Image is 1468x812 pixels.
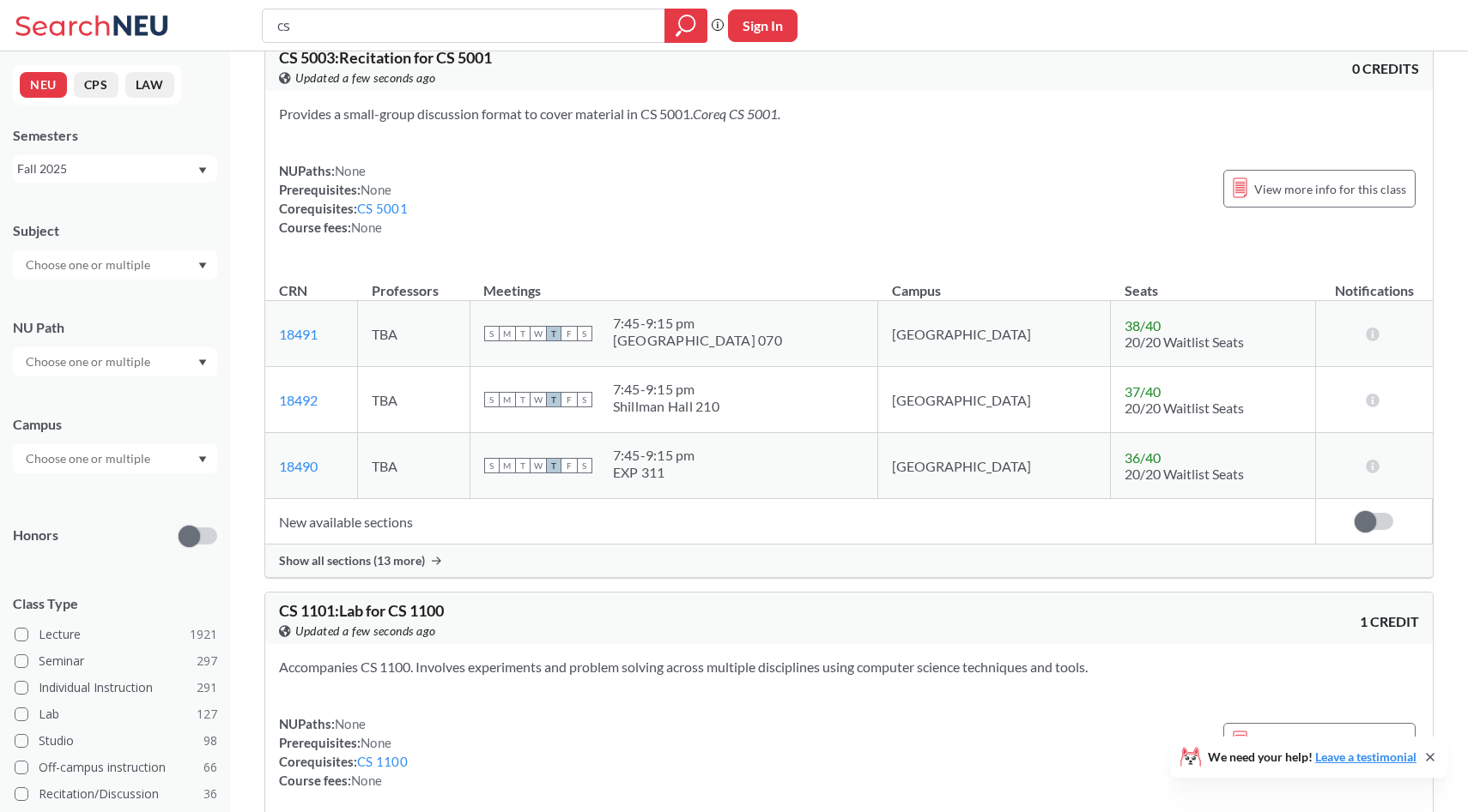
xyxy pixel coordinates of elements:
span: T [546,458,561,473]
span: T [515,392,531,407]
a: CS 1100 [357,754,408,769]
span: 1 CREDIT [1360,612,1419,631]
span: None [335,163,366,178]
span: None [335,716,366,731]
div: Campus [13,415,217,434]
div: NUPaths: Prerequisites: Corequisites: Course fees: [279,161,408,237]
section: Accompanies CS 1100. Involves experiments and problem solving across multiple disciplines using c... [279,658,1419,677]
td: TBA [358,301,470,367]
span: View more info for this class [1254,731,1406,753]
div: 7:45 - 9:15 pm [613,315,782,332]
input: Choose one or multiple [17,448,161,469]
span: CS 5003 : Recitation for CS 5001 [279,48,492,67]
svg: Dropdown arrow [198,456,207,463]
a: Leave a testimonial [1315,749,1416,764]
span: 98 [203,731,217,750]
th: Seats [1111,264,1316,301]
span: S [484,458,500,473]
span: S [484,392,500,407]
td: New available sections [265,499,1316,544]
div: Subject [13,221,217,240]
a: CS 5001 [357,201,408,216]
span: F [561,458,577,473]
a: 18492 [279,392,318,408]
span: S [577,392,592,407]
span: 297 [197,652,217,671]
span: 38 / 40 [1125,317,1161,334]
span: S [484,326,500,341]
label: Studio [15,730,217,752]
svg: magnifying glass [676,14,696,38]
span: 0 CREDITS [1352,59,1419,78]
div: Semesters [13,126,217,145]
div: 7:45 - 9:15 pm [613,381,719,398]
span: S [577,326,592,341]
span: Show all sections (13 more) [279,553,425,568]
span: Class Type [13,594,217,613]
div: Fall 2025 [17,159,197,178]
span: None [361,182,391,197]
label: Lecture [15,623,217,646]
td: [GEOGRAPHIC_DATA] [878,301,1111,367]
i: Coreq CS 5001. [693,105,780,122]
label: Seminar [15,650,217,672]
span: 127 [197,705,217,724]
span: Updated a few seconds ago [295,69,436,87]
span: 20/20 Waitlist Seats [1125,334,1244,350]
a: 18490 [279,458,318,474]
button: LAW [125,72,174,98]
span: None [351,773,382,788]
label: Individual Instruction [15,677,217,699]
span: None [351,220,382,235]
span: View more info for this class [1254,178,1406,200]
span: M [500,326,515,341]
span: F [561,392,577,407]
div: CRN [279,281,307,300]
th: Notifications [1316,264,1433,301]
button: CPS [74,72,118,98]
div: Dropdown arrow [13,250,217,280]
span: 20/20 Waitlist Seats [1125,400,1244,416]
div: Dropdown arrow [13,347,217,376]
span: M [500,458,515,473]
span: 20/20 Waitlist Seats [1125,466,1244,482]
span: We need your help! [1208,751,1416,763]
span: T [515,458,531,473]
span: F [561,326,577,341]
div: Shillman Hall 210 [613,398,719,415]
div: Dropdown arrow [13,444,217,473]
input: Choose one or multiple [17,255,161,275]
span: 37 / 40 [1125,383,1161,400]
label: Lab [15,703,217,725]
td: [GEOGRAPHIC_DATA] [878,367,1111,433]
span: None [361,735,391,750]
section: Provides a small-group discussion format to cover material in CS 5001. [279,105,1419,123]
span: T [546,326,561,341]
div: magnifying glass [664,9,707,43]
th: Professors [358,264,470,301]
div: NUPaths: Prerequisites: Corequisites: Course fees: [279,714,408,790]
div: Show all sections (13 more) [265,544,1433,577]
span: 36 [203,785,217,803]
div: Fall 2025Dropdown arrow [13,155,217,183]
span: Updated a few seconds ago [295,622,436,641]
span: 36 / 40 [1125,449,1161,466]
span: S [577,458,592,473]
span: M [500,392,515,407]
span: W [531,392,546,407]
th: Meetings [470,264,878,301]
label: Recitation/Discussion [15,783,217,805]
span: T [515,326,531,341]
span: 66 [203,758,217,777]
svg: Dropdown arrow [198,359,207,366]
svg: Dropdown arrow [198,262,207,269]
span: T [546,392,561,407]
input: Class, professor, course number, "phrase" [276,11,652,40]
label: Off-campus instruction [15,756,217,779]
a: 18491 [279,326,318,342]
svg: Dropdown arrow [198,167,207,174]
input: Choose one or multiple [17,352,161,372]
td: TBA [358,433,470,499]
span: 1921 [190,625,217,644]
button: Sign In [728,9,798,42]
